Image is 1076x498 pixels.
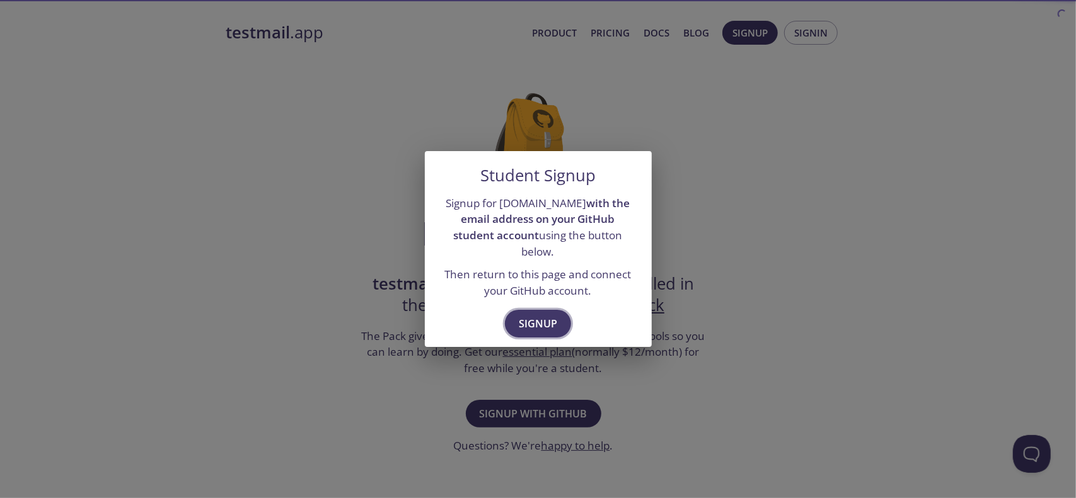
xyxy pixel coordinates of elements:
[440,266,637,298] p: Then return to this page and connect your GitHub account.
[480,166,596,185] h5: Student Signup
[519,315,557,332] span: Signup
[440,195,637,260] p: Signup for [DOMAIN_NAME] using the button below.
[454,196,630,242] strong: with the email address on your GitHub student account
[505,310,571,337] button: Signup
